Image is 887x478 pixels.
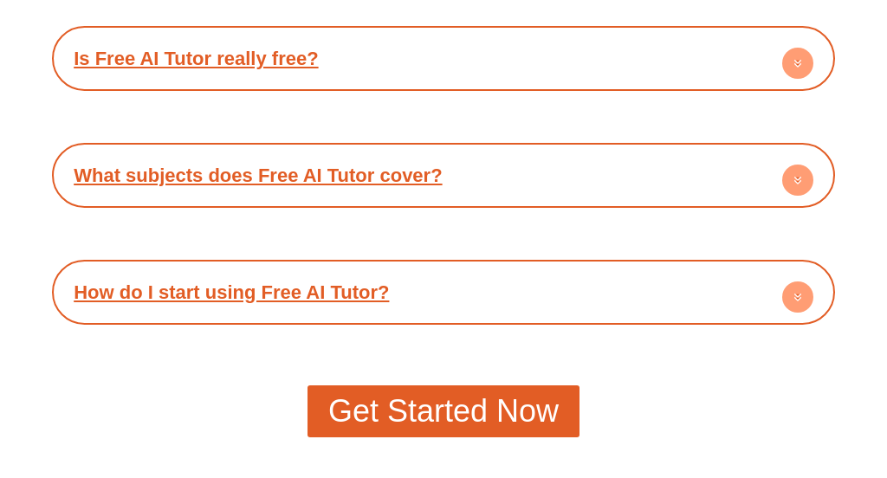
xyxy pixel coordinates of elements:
a: Get Started Now [308,385,579,437]
div: How do I start using Free AI Tutor? [61,268,826,316]
a: What subjects does Free AI Tutor cover? [74,165,442,186]
span: Get Started Now [328,396,559,427]
a: How do I start using Free AI Tutor? [74,281,389,303]
div: What subjects does Free AI Tutor cover? [61,152,826,199]
div: Is Free AI Tutor really free? [61,35,826,82]
iframe: Chat Widget [800,395,887,478]
a: Is Free AI Tutor really free? [74,48,318,69]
